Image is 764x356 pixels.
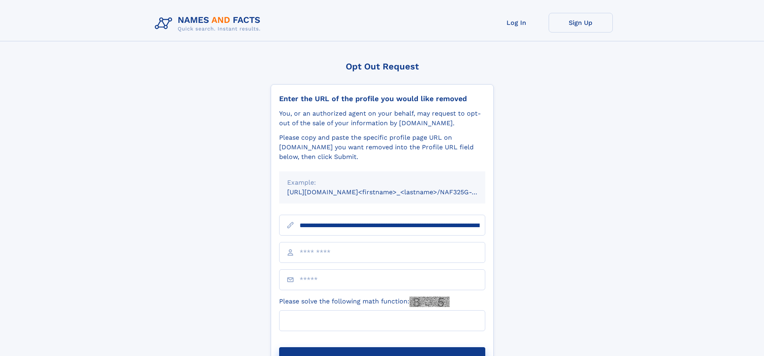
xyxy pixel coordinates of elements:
[152,13,267,35] img: Logo Names and Facts
[279,94,485,103] div: Enter the URL of the profile you would like removed
[287,188,501,196] small: [URL][DOMAIN_NAME]<firstname>_<lastname>/NAF325G-xxxxxxxx
[271,61,494,71] div: Opt Out Request
[484,13,549,33] a: Log In
[279,133,485,162] div: Please copy and paste the specific profile page URL on [DOMAIN_NAME] you want removed into the Pr...
[549,13,613,33] a: Sign Up
[279,109,485,128] div: You, or an authorized agent on your behalf, may request to opt-out of the sale of your informatio...
[287,178,477,187] div: Example:
[279,297,450,307] label: Please solve the following math function:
